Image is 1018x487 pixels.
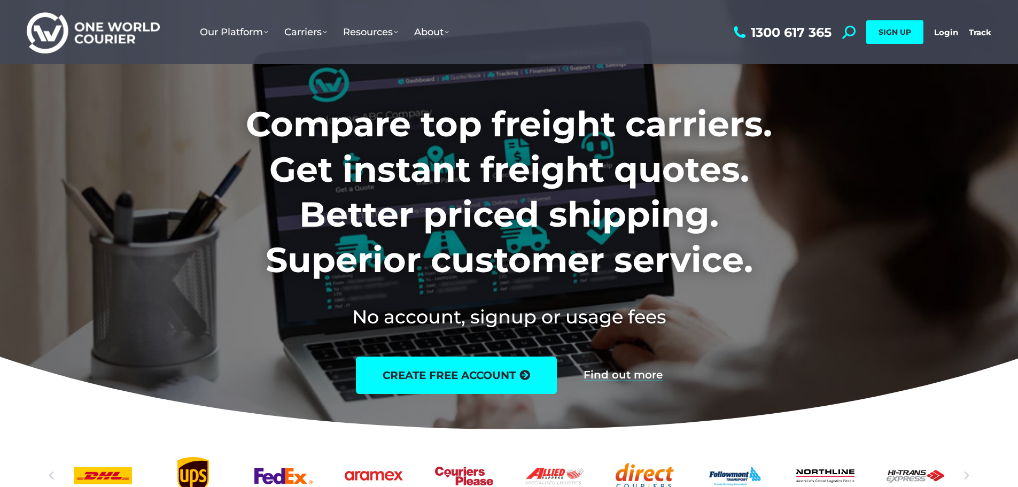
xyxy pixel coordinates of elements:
[969,27,991,37] a: Track
[356,357,557,394] a: create free account
[335,16,406,49] a: Resources
[284,26,327,38] span: Carriers
[192,16,276,49] a: Our Platform
[866,20,923,44] a: SIGN UP
[343,26,398,38] span: Resources
[200,26,268,38] span: Our Platform
[584,369,663,381] a: Find out more
[414,26,449,38] span: About
[175,304,843,330] h2: No account, signup or usage fees
[879,27,911,37] span: SIGN UP
[27,11,160,54] img: One World Courier
[406,16,457,49] a: About
[175,102,843,282] h1: Compare top freight carriers. Get instant freight quotes. Better priced shipping. Superior custom...
[276,16,335,49] a: Carriers
[731,26,832,39] a: 1300 617 365
[934,27,958,37] a: Login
